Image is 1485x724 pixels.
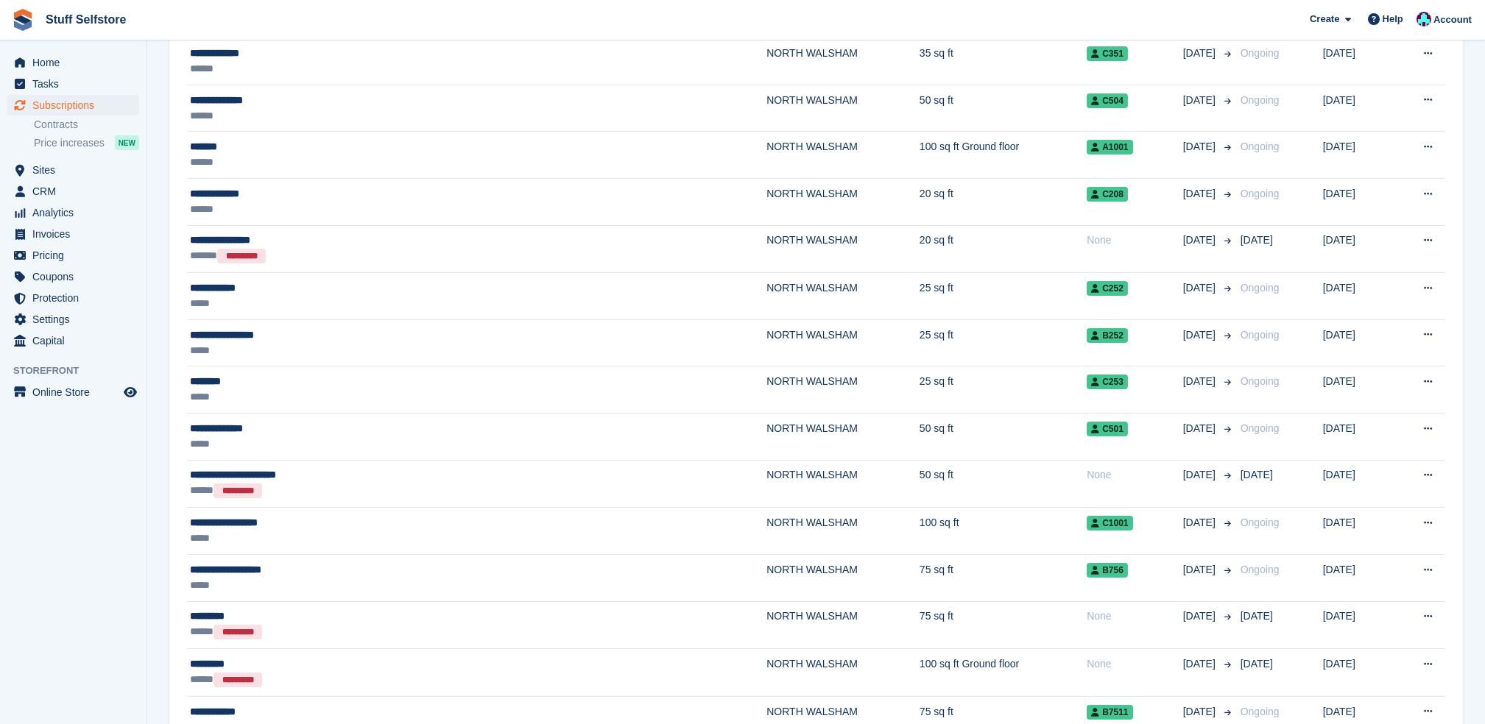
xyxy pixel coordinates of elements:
[7,309,139,330] a: menu
[7,382,139,402] a: menu
[1087,516,1132,530] span: C1001
[1183,704,1218,720] span: [DATE]
[1323,601,1394,649] td: [DATE]
[1087,93,1128,108] span: C504
[766,38,920,85] td: NORTH WALSHAM
[1241,94,1280,106] span: Ongoing
[920,414,1087,461] td: 50 sq ft
[1087,187,1128,202] span: C208
[920,554,1087,601] td: 75 sq ft
[1183,327,1218,343] span: [DATE]
[766,508,920,555] td: NORTH WALSHAM
[1241,422,1280,434] span: Ongoing
[7,245,139,266] a: menu
[1241,564,1280,575] span: Ongoing
[1183,608,1218,624] span: [DATE]
[32,224,121,244] span: Invoices
[1183,374,1218,389] span: [DATE]
[1087,608,1183,624] div: None
[1323,366,1394,414] td: [DATE]
[920,85,1087,132] td: 50 sq ft
[1183,186,1218,202] span: [DATE]
[32,160,121,180] span: Sites
[920,132,1087,179] td: 100 sq ft Ground floor
[32,181,121,202] span: CRM
[1323,132,1394,179] td: [DATE]
[40,7,132,32] a: Stuff Selfstore
[920,601,1087,649] td: 75 sq ft
[1241,141,1280,152] span: Ongoing
[7,181,139,202] a: menu
[1183,515,1218,530] span: [DATE]
[1241,706,1280,717] span: Ongoing
[766,649,920,697] td: NORTH WALSHAM
[34,118,139,132] a: Contracts
[920,38,1087,85] td: 35 sq ft
[32,202,121,223] span: Analytics
[32,52,121,73] span: Home
[1241,375,1280,387] span: Ongoing
[1417,12,1431,26] img: Simon Gardner
[1323,225,1394,273] td: [DATE]
[1087,422,1128,436] span: C501
[1383,12,1403,26] span: Help
[920,366,1087,414] td: 25 sq ft
[1323,273,1394,320] td: [DATE]
[920,460,1087,508] td: 50 sq ft
[1183,280,1218,296] span: [DATE]
[1323,649,1394,697] td: [DATE]
[920,508,1087,555] td: 100 sq ft
[766,460,920,508] td: NORTH WALSHAM
[32,74,121,94] span: Tasks
[766,178,920,225] td: NORTH WALSHAM
[1241,469,1273,480] span: [DATE]
[1310,12,1339,26] span: Create
[1241,234,1273,246] span: [DATE]
[1241,329,1280,341] span: Ongoing
[7,330,139,351] a: menu
[115,135,139,150] div: NEW
[1183,421,1218,436] span: [DATE]
[121,383,139,401] a: Preview store
[1087,233,1183,248] div: None
[1241,610,1273,622] span: [DATE]
[766,85,920,132] td: NORTH WALSHAM
[1323,554,1394,601] td: [DATE]
[1241,658,1273,670] span: [DATE]
[766,366,920,414] td: NORTH WALSHAM
[1183,656,1218,672] span: [DATE]
[920,273,1087,320] td: 25 sq ft
[766,132,920,179] td: NORTH WALSHAM
[1183,562,1218,578] span: [DATE]
[1323,414,1394,461] td: [DATE]
[1087,328,1128,343] span: B252
[1241,188,1280,199] span: Ongoing
[920,649,1087,697] td: 100 sq ft Ground floor
[766,554,920,601] td: NORTH WALSHAM
[1183,233,1218,248] span: [DATE]
[7,266,139,287] a: menu
[920,178,1087,225] td: 20 sq ft
[7,288,139,308] a: menu
[1087,140,1132,155] span: A1001
[34,136,105,150] span: Price increases
[1241,517,1280,528] span: Ongoing
[766,225,920,273] td: NORTH WALSHAM
[32,288,121,308] span: Protection
[32,382,121,402] span: Online Store
[1087,656,1183,672] div: None
[13,363,147,378] span: Storefront
[12,9,34,31] img: stora-icon-8386f47178a22dfd0bd8f6a31ec36ba5ce8667c1dd55bd0f319d3a0aa187defe.svg
[766,319,920,366] td: NORTH WALSHAM
[7,52,139,73] a: menu
[766,414,920,461] td: NORTH WALSHAM
[1087,563,1128,578] span: B756
[1323,38,1394,85] td: [DATE]
[32,95,121,116] span: Subscriptions
[7,224,139,244] a: menu
[7,160,139,180] a: menu
[1183,93,1218,108] span: [DATE]
[1087,705,1132,720] span: B7511
[1323,508,1394,555] td: [DATE]
[34,135,139,151] a: Price increases NEW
